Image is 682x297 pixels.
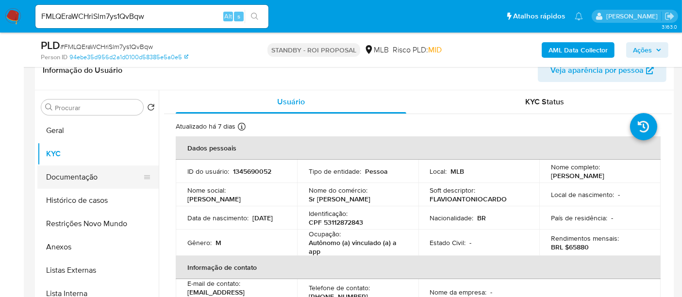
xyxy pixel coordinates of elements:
p: Rendimentos mensais : [551,234,619,243]
div: MLB [364,45,389,55]
p: STANDBY - ROI PROPOSAL [267,43,360,57]
button: Histórico de casos [37,189,159,212]
b: AML Data Collector [549,42,608,58]
p: Soft descriptor : [430,186,476,195]
p: Local : [430,167,447,176]
span: # FMLQEraWCHriSlm7ys1QvBqw [60,42,153,51]
a: 94ebe35d956d2a1d0100d58385e5a0e5 [69,53,188,62]
button: search-icon [245,10,265,23]
p: [DATE] [252,214,273,222]
p: BRL $65880 [551,243,589,251]
p: E-mail de contato : [187,279,240,288]
span: Ações [633,42,652,58]
span: 3.163.0 [662,23,677,31]
p: Data de nascimento : [187,214,249,222]
p: - [611,214,613,222]
button: Documentação [37,165,151,189]
span: Usuário [277,96,305,107]
p: 1345690052 [233,167,271,176]
span: s [237,12,240,21]
p: Pessoa [365,167,388,176]
p: - [491,288,493,297]
a: Notificações [575,12,583,20]
button: Procurar [45,103,53,111]
p: Nacionalidade : [430,214,474,222]
a: Sair [665,11,675,21]
p: Autônomo (a) vinculado (a) a app [309,238,403,256]
p: País de residência : [551,214,607,222]
button: Veja aparência por pessoa [538,59,666,82]
p: FLAVIOANTONIOCARDO [430,195,507,203]
span: Atalhos rápidos [513,11,565,21]
th: Informação de contato [176,256,661,279]
button: Ações [626,42,668,58]
span: Risco PLD: [393,45,442,55]
input: Procurar [55,103,139,112]
p: Identificação : [309,209,348,218]
span: Alt [224,12,232,21]
p: Nome completo : [551,163,600,171]
span: MID [428,44,442,55]
p: Ocupação : [309,230,341,238]
p: Nome social : [187,186,226,195]
button: Listas Externas [37,259,159,282]
p: CPF 53112872843 [309,218,363,227]
p: BR [478,214,486,222]
h1: Informação do Usuário [43,66,122,75]
p: Estado Civil : [430,238,466,247]
button: Geral [37,119,159,142]
p: [PERSON_NAME] [187,195,241,203]
span: KYC Status [526,96,565,107]
input: Pesquise usuários ou casos... [35,10,268,23]
button: Retornar ao pedido padrão [147,103,155,114]
p: Atualizado há 7 dias [176,122,235,131]
p: Gênero : [187,238,212,247]
p: ID do usuário : [187,167,229,176]
p: M [216,238,221,247]
th: Dados pessoais [176,136,661,160]
p: MLB [451,167,465,176]
b: PLD [41,37,60,53]
p: [PERSON_NAME] [551,171,604,180]
p: Telefone de contato : [309,283,370,292]
button: Restrições Novo Mundo [37,212,159,235]
p: - [470,238,472,247]
p: Tipo de entidade : [309,167,361,176]
b: Person ID [41,53,67,62]
button: Anexos [37,235,159,259]
p: Nome da empresa : [430,288,487,297]
p: Nome do comércio : [309,186,367,195]
p: Local de nascimento : [551,190,614,199]
p: - [618,190,620,199]
p: erico.trevizan@mercadopago.com.br [606,12,661,21]
span: Veja aparência por pessoa [550,59,644,82]
p: Sr [PERSON_NAME] [309,195,370,203]
button: AML Data Collector [542,42,615,58]
button: KYC [37,142,159,165]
